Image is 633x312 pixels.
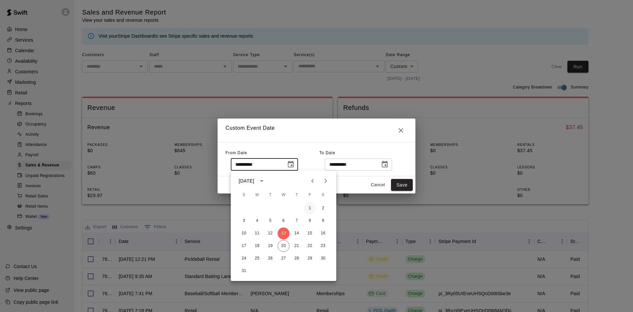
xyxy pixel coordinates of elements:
[317,202,329,214] button: 2
[304,202,316,214] button: 1
[317,227,329,239] button: 16
[319,151,335,155] span: To Date
[291,253,303,264] button: 28
[238,215,250,227] button: 3
[317,240,329,252] button: 23
[226,151,247,155] span: From Date
[218,119,415,142] h2: Custom Event Date
[264,215,276,227] button: 5
[378,158,391,171] button: Choose date, selected date is Aug 20, 2025
[304,240,316,252] button: 22
[304,253,316,264] button: 29
[278,253,289,264] button: 27
[391,179,413,191] button: Save
[251,227,263,239] button: 11
[278,240,289,252] button: 20
[291,215,303,227] button: 7
[238,227,250,239] button: 10
[238,240,250,252] button: 17
[291,189,303,202] span: Thursday
[306,174,319,188] button: Previous month
[238,265,250,277] button: 31
[251,189,263,202] span: Monday
[304,189,316,202] span: Friday
[251,215,263,227] button: 4
[278,215,289,227] button: 6
[317,253,329,264] button: 30
[239,178,254,185] div: [DATE]
[264,189,276,202] span: Tuesday
[256,175,267,187] button: calendar view is open, switch to year view
[238,253,250,264] button: 24
[278,189,289,202] span: Wednesday
[319,174,332,188] button: Next month
[304,227,316,239] button: 15
[264,253,276,264] button: 26
[394,124,407,137] button: Close
[251,253,263,264] button: 25
[251,240,263,252] button: 18
[304,215,316,227] button: 8
[238,189,250,202] span: Sunday
[317,189,329,202] span: Saturday
[367,180,388,190] button: Cancel
[317,215,329,227] button: 9
[278,227,289,239] button: 13
[264,240,276,252] button: 19
[264,227,276,239] button: 12
[291,227,303,239] button: 14
[284,158,297,171] button: Choose date, selected date is Aug 13, 2025
[291,240,303,252] button: 21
